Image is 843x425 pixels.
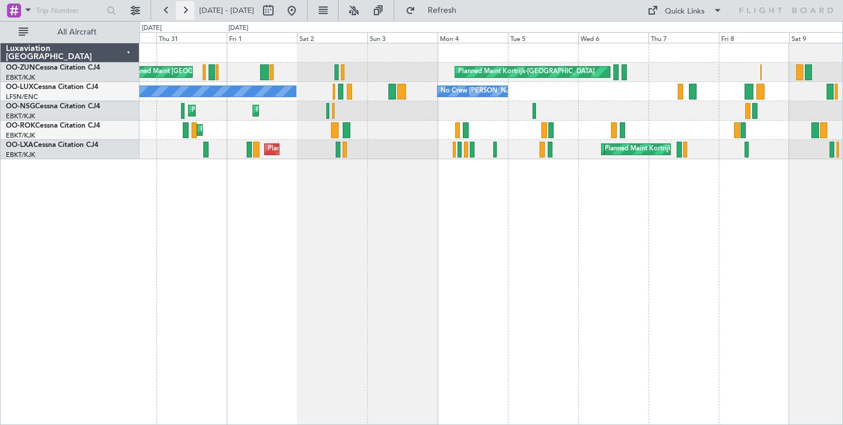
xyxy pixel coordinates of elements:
[641,1,728,20] button: Quick Links
[6,84,98,91] a: OO-LUXCessna Citation CJ4
[6,64,100,71] a: OO-ZUNCessna Citation CJ4
[227,32,297,43] div: Fri 1
[6,92,38,101] a: LFSN/ENC
[6,122,100,129] a: OO-ROKCessna Citation CJ4
[13,23,127,42] button: All Aircraft
[6,112,35,121] a: EBKT/KJK
[256,102,393,119] div: Planned Maint Kortrijk-[GEOGRAPHIC_DATA]
[367,32,438,43] div: Sun 3
[228,23,248,33] div: [DATE]
[6,103,100,110] a: OO-NSGCessna Citation CJ4
[6,122,35,129] span: OO-ROK
[719,32,789,43] div: Fri 8
[199,5,254,16] span: [DATE] - [DATE]
[6,131,35,140] a: EBKT/KJK
[297,32,367,43] div: Sat 2
[192,102,328,119] div: Planned Maint Kortrijk-[GEOGRAPHIC_DATA]
[665,6,705,18] div: Quick Links
[142,23,162,33] div: [DATE]
[30,28,124,36] span: All Aircraft
[6,73,35,82] a: EBKT/KJK
[156,32,227,43] div: Thu 31
[6,150,35,159] a: EBKT/KJK
[441,83,581,100] div: No Crew [PERSON_NAME] ([PERSON_NAME])
[458,63,595,81] div: Planned Maint Kortrijk-[GEOGRAPHIC_DATA]
[6,142,33,149] span: OO-LXA
[418,6,467,15] span: Refresh
[508,32,578,43] div: Tue 5
[578,32,649,43] div: Wed 6
[200,121,337,139] div: Planned Maint Kortrijk-[GEOGRAPHIC_DATA]
[649,32,719,43] div: Thu 7
[36,2,103,19] input: Trip Number
[6,84,33,91] span: OO-LUX
[438,32,508,43] div: Mon 4
[6,142,98,149] a: OO-LXACessna Citation CJ4
[6,64,35,71] span: OO-ZUN
[6,103,35,110] span: OO-NSG
[268,140,480,158] div: Planned Maint [GEOGRAPHIC_DATA] ([GEOGRAPHIC_DATA] National)
[400,1,470,20] button: Refresh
